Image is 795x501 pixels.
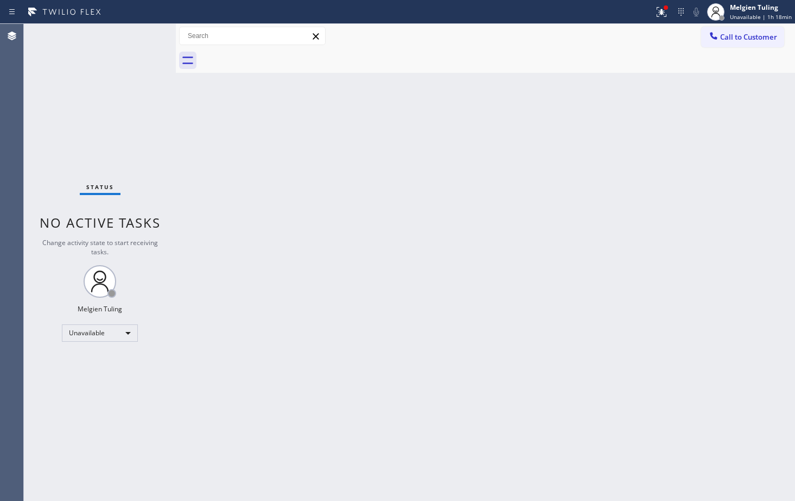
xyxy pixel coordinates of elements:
[701,27,784,47] button: Call to Customer
[180,27,325,45] input: Search
[78,304,122,314] div: Melgien Tuling
[689,4,704,20] button: Mute
[62,324,138,342] div: Unavailable
[730,3,792,12] div: Melgien Tuling
[86,183,114,191] span: Status
[720,32,777,42] span: Call to Customer
[730,13,792,21] span: Unavailable | 1h 18min
[40,214,161,231] span: No active tasks
[42,238,158,256] span: Change activity state to start receiving tasks.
